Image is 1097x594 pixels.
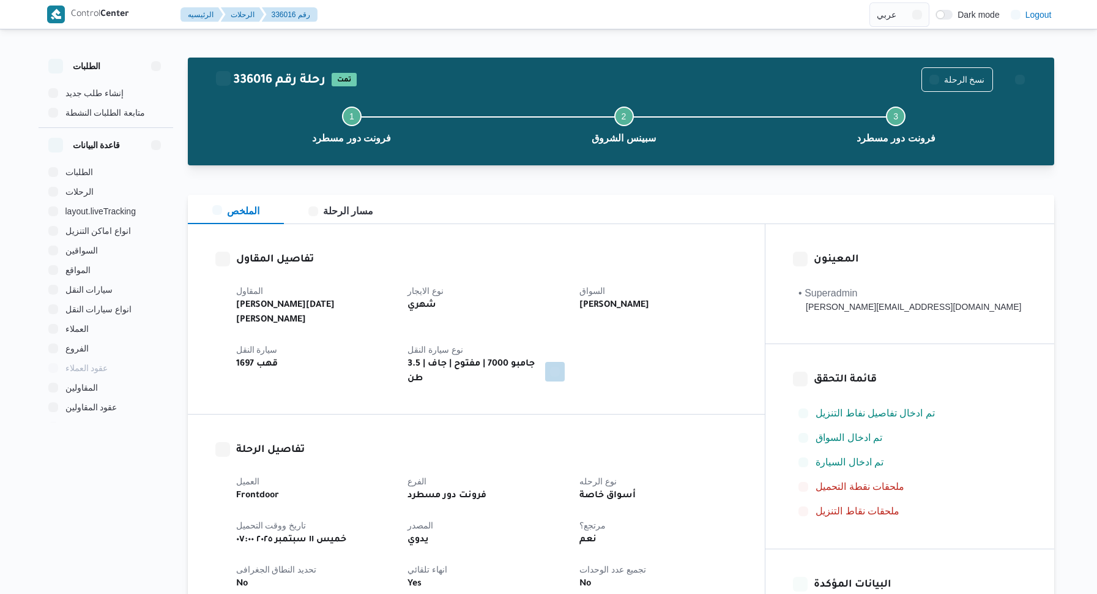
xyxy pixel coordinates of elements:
span: العميل [236,476,259,486]
h3: تفاصيل المقاول [236,252,738,268]
button: ملحقات نقطة التحميل [794,477,1026,497]
span: سيارات النقل [65,282,113,297]
button: قاعدة البيانات [48,138,163,152]
button: سبينس الشروق [488,92,760,156]
button: الرحلات [221,7,264,22]
button: انواع سيارات النقل [43,299,168,319]
b: يدوي [407,533,429,547]
span: فرونت دور مسطرد [857,131,935,146]
button: تم ادخال السيارة [794,453,1026,472]
b: [PERSON_NAME][DATE] [PERSON_NAME] [236,298,391,328]
span: تجميع عدد الوحدات [579,565,646,574]
span: انواع سيارات النقل [65,302,132,317]
span: layout.liveTracking [65,204,136,219]
span: Dark mode [953,10,999,20]
button: فرونت دور مسطرد [760,92,1032,156]
span: الفروع [65,341,89,356]
button: تم ادخال تفاصيل نفاط التنزيل [794,404,1026,423]
button: تم ادخال السواق [794,428,1026,448]
button: Logout [1006,2,1057,27]
span: 3 [893,111,898,121]
span: السواق [579,286,605,296]
span: إنشاء طلب جديد [65,86,124,100]
span: المقاولين [65,380,98,395]
button: الرئيسيه [180,7,223,22]
div: قاعدة البيانات [39,162,173,427]
button: العملاء [43,319,168,339]
b: تمت [337,77,351,84]
span: تم ادخال تفاصيل نفاط التنزيل [816,408,935,418]
span: نوع سيارة النقل [407,345,463,355]
span: نسخ الرحلة [944,72,985,87]
b: قهب 1697 [236,357,278,372]
span: العملاء [65,321,89,336]
b: نعم [579,533,597,547]
b: No [236,577,248,592]
span: تم ادخال السيارة [816,455,883,470]
div: • Superadmin [798,286,1021,301]
span: اجهزة التليفون [65,419,116,434]
span: مسار الرحلة [308,206,373,216]
button: سيارات النقل [43,280,168,299]
span: تم ادخال السواق [816,430,882,445]
span: فرونت دور مسطرد [312,131,391,146]
span: نوع الرحله [579,476,617,486]
button: المقاولين [43,378,168,397]
button: فرونت دور مسطرد [216,92,488,156]
span: المقاول [236,286,263,296]
b: [PERSON_NAME] [579,298,649,313]
button: عقود العملاء [43,358,168,378]
b: أسواق خاصة [579,489,636,503]
b: No [579,577,591,592]
h3: البيانات المؤكدة [814,577,1026,593]
button: 336016 رقم [262,7,318,22]
button: الفروع [43,339,168,358]
b: جامبو 7000 | مفتوح | جاف | 3.5 طن [407,357,537,386]
span: الطلبات [65,165,93,179]
b: فرونت دور مسطرد [407,489,486,503]
span: ملحقات نقاط التنزيل [816,504,899,519]
span: تمت [332,73,357,86]
span: تم ادخال السيارة [816,457,883,467]
h2: 336016 رحلة رقم [216,73,325,89]
button: المواقع [43,260,168,280]
b: خميس ١١ سبتمبر ٢٠٢٥ ٠٧:٠٠ [236,533,346,547]
span: انواع اماكن التنزيل [65,224,132,238]
span: تاريخ ووقت التحميل [236,521,307,530]
span: مرتجع؟ [579,521,606,530]
h3: قائمة التحقق [814,372,1026,388]
span: تم ادخال تفاصيل نفاط التنزيل [816,406,935,421]
span: عقود العملاء [65,361,108,375]
span: الرحلات [65,184,94,199]
span: نوع الايجار [407,286,444,296]
button: اجهزة التليفون [43,417,168,437]
span: سيارة النقل [236,345,278,355]
span: السواقين [65,243,98,258]
span: الملخص [212,206,259,216]
span: ملحقات نقطة التحميل [816,481,904,492]
span: Logout [1025,7,1052,22]
span: ملحقات نقطة التحميل [816,479,904,494]
button: الرحلات [43,182,168,201]
button: layout.liveTracking [43,201,168,221]
button: نسخ الرحلة [921,67,993,92]
span: المصدر [407,521,433,530]
div: الطلبات [39,83,173,127]
span: متابعة الطلبات النشطة [65,105,146,120]
b: شهري [407,298,436,313]
button: السواقين [43,241,168,260]
img: X8yXhbKr1z7QwAAAABJRU5ErkJggg== [47,6,65,23]
button: إنشاء طلب جديد [43,83,168,103]
button: الطلبات [43,162,168,182]
span: • Superadmin mohamed.nabil@illa.com.eg [798,286,1021,314]
span: عقود المقاولين [65,400,117,415]
button: Actions [1008,67,1032,92]
h3: تفاصيل الرحلة [236,442,738,459]
span: ملحقات نقاط التنزيل [816,506,899,516]
button: متابعة الطلبات النشطة [43,103,168,122]
b: Yes [407,577,422,592]
b: Frontdoor [236,489,279,503]
span: 1 [349,111,354,121]
span: 2 [622,111,627,121]
h3: المعينون [814,252,1026,268]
